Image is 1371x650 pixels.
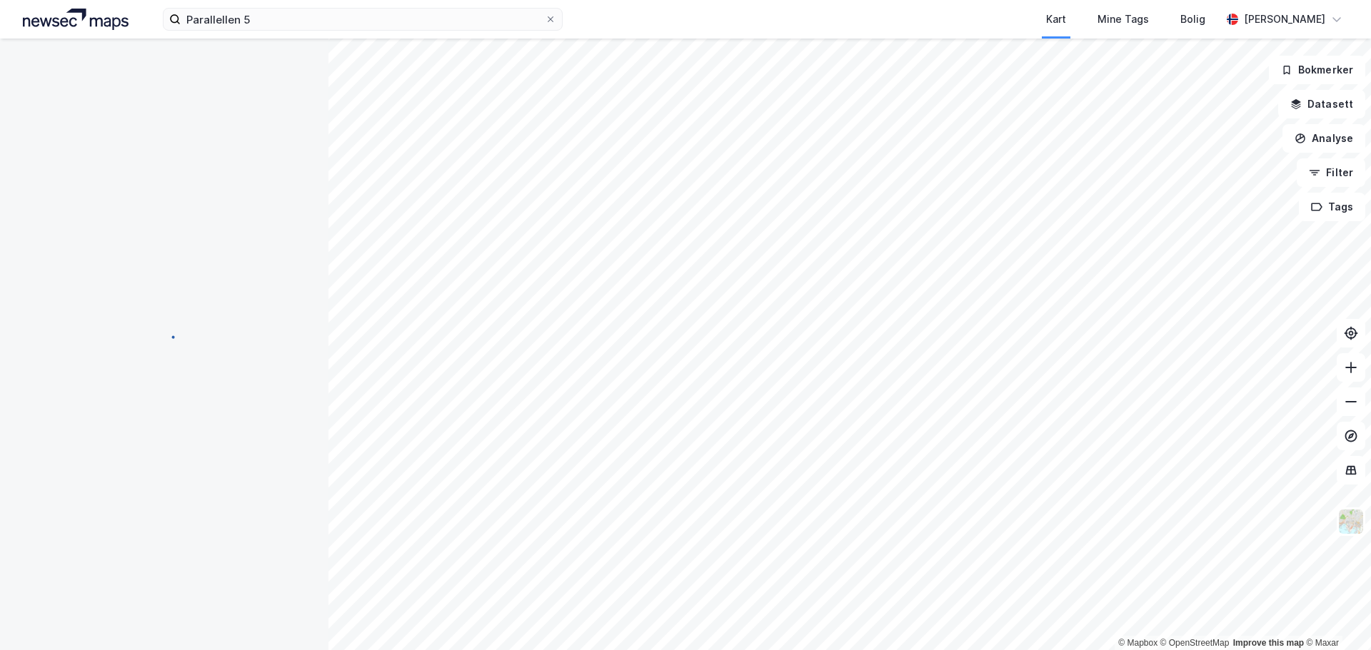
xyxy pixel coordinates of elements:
button: Analyse [1282,124,1365,153]
img: logo.a4113a55bc3d86da70a041830d287a7e.svg [23,9,129,30]
img: spinner.a6d8c91a73a9ac5275cf975e30b51cfb.svg [153,325,176,347]
input: Søk på adresse, matrikkel, gårdeiere, leietakere eller personer [181,9,545,30]
iframe: Chat Widget [1300,582,1371,650]
button: Tags [1299,193,1365,221]
div: Kontrollprogram for chat [1300,582,1371,650]
a: Improve this map [1233,638,1304,648]
div: Bolig [1180,11,1205,28]
img: Z [1337,508,1365,535]
div: Mine Tags [1098,11,1149,28]
div: Kart [1046,11,1066,28]
a: OpenStreetMap [1160,638,1230,648]
div: [PERSON_NAME] [1244,11,1325,28]
a: Mapbox [1118,638,1157,648]
button: Bokmerker [1269,56,1365,84]
button: Filter [1297,158,1365,187]
button: Datasett [1278,90,1365,118]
